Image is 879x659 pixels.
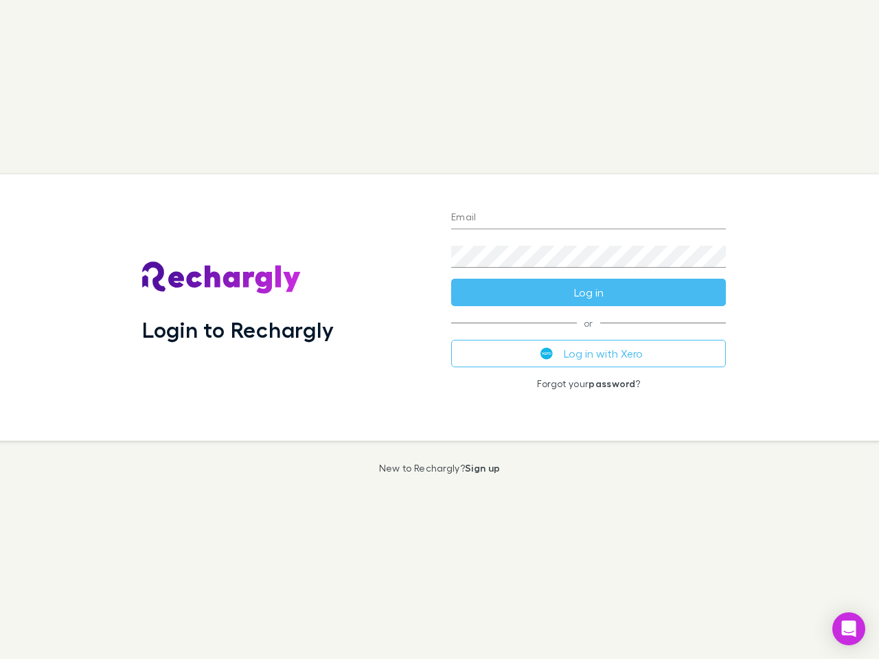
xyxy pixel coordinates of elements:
img: Xero's logo [540,347,553,360]
button: Log in [451,279,726,306]
a: Sign up [465,462,500,474]
div: Open Intercom Messenger [832,612,865,645]
p: New to Rechargly? [379,463,501,474]
h1: Login to Rechargly [142,316,334,343]
a: password [589,378,635,389]
img: Rechargly's Logo [142,262,301,294]
button: Log in with Xero [451,340,726,367]
span: or [451,323,726,323]
p: Forgot your ? [451,378,726,389]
